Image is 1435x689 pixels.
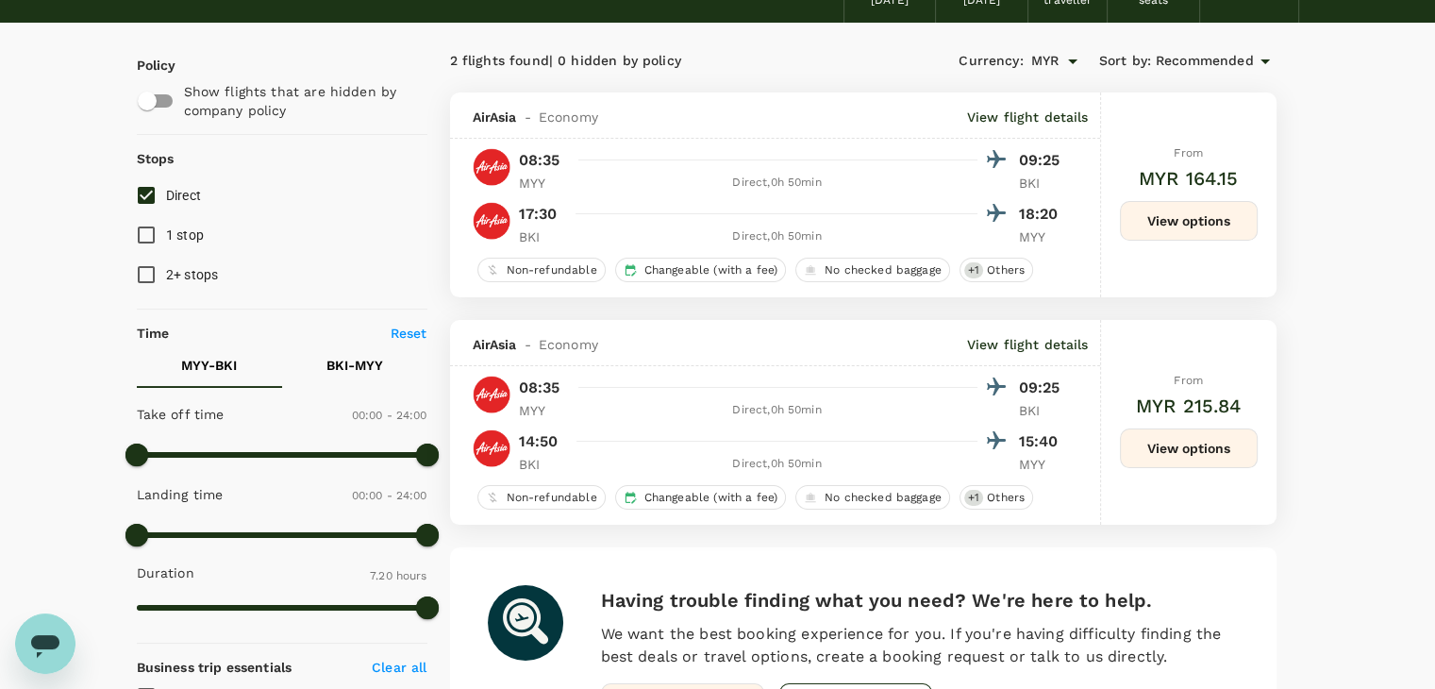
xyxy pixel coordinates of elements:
[517,335,539,354] span: -
[499,262,605,278] span: Non-refundable
[519,149,560,172] p: 08:35
[1019,203,1066,226] p: 18:20
[1019,377,1066,399] p: 09:25
[519,455,566,474] p: BKI
[477,258,606,282] div: Non-refundable
[473,202,510,240] img: AK
[1019,227,1066,246] p: MYY
[1156,51,1254,72] span: Recommended
[391,324,427,343] p: Reset
[477,485,606,510] div: Non-refundable
[1019,401,1066,420] p: BKI
[184,82,414,120] p: Show flights that are hidden by company policy
[795,485,950,510] div: No checked baggage
[519,227,566,246] p: BKI
[473,376,510,413] img: AK
[959,51,1023,72] span: Currency :
[473,148,510,186] img: AK
[15,613,75,674] iframe: Button to launch messaging window
[519,377,560,399] p: 08:35
[519,401,566,420] p: MYY
[1060,48,1086,75] button: Open
[499,490,605,506] span: Non-refundable
[577,227,977,246] div: Direct , 0h 50min
[473,429,510,467] img: AK
[967,335,1089,354] p: View flight details
[519,203,558,226] p: 17:30
[1019,430,1066,453] p: 15:40
[964,262,983,278] span: + 1
[352,409,427,422] span: 00:00 - 24:00
[795,258,950,282] div: No checked baggage
[352,489,427,502] span: 00:00 - 24:00
[967,108,1089,126] p: View flight details
[1120,201,1258,241] button: View options
[615,485,786,510] div: Changeable (with a fee)
[137,660,292,675] strong: Business trip essentials
[1139,163,1239,193] h6: MYR 164.15
[519,174,566,193] p: MYY
[166,267,219,282] span: 2+ stops
[326,356,383,375] p: BKI - MYY
[370,569,427,582] span: 7.20 hours
[1099,51,1151,72] span: Sort by :
[577,455,977,474] div: Direct , 0h 50min
[1136,391,1242,421] h6: MYR 215.84
[137,56,154,75] p: Policy
[1019,174,1066,193] p: BKI
[979,490,1032,506] span: Others
[1174,374,1203,387] span: From
[637,262,785,278] span: Changeable (with a fee)
[817,262,949,278] span: No checked baggage
[166,188,202,203] span: Direct
[979,262,1032,278] span: Others
[1174,146,1203,160] span: From
[473,335,517,354] span: AirAsia
[137,324,170,343] p: Time
[1019,149,1066,172] p: 09:25
[1019,455,1066,474] p: MYY
[137,485,224,504] p: Landing time
[615,258,786,282] div: Changeable (with a fee)
[601,585,1239,615] h6: Having trouble finding what you need? We're here to help.
[539,335,598,354] span: Economy
[519,430,559,453] p: 14:50
[637,490,785,506] span: Changeable (with a fee)
[959,258,1033,282] div: +1Others
[1120,429,1258,468] button: View options
[166,227,205,243] span: 1 stop
[450,51,863,72] div: 2 flights found | 0 hidden by policy
[372,658,426,677] p: Clear all
[601,623,1239,668] p: We want the best booking experience for you. If you're having difficulty finding the best deals o...
[577,174,977,193] div: Direct , 0h 50min
[577,401,977,420] div: Direct , 0h 50min
[817,490,949,506] span: No checked baggage
[473,108,517,126] span: AirAsia
[959,485,1033,510] div: +1Others
[539,108,598,126] span: Economy
[137,405,225,424] p: Take off time
[137,151,175,166] strong: Stops
[137,563,194,582] p: Duration
[517,108,539,126] span: -
[964,490,983,506] span: + 1
[181,356,237,375] p: MYY - BKI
